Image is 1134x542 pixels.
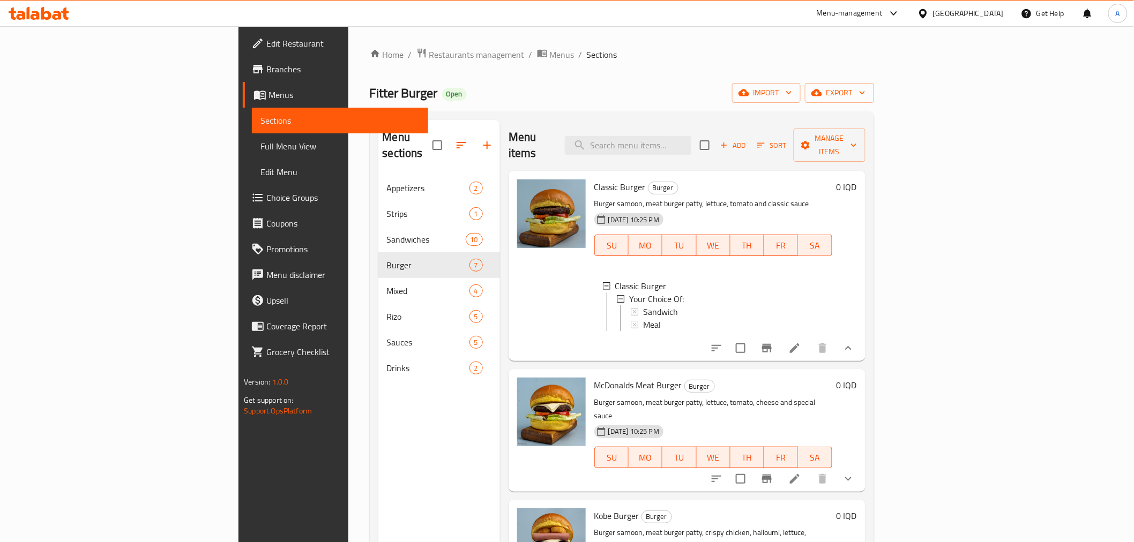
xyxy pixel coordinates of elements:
[469,182,483,194] div: items
[704,335,729,361] button: sort-choices
[449,132,474,158] span: Sort sections
[794,129,866,162] button: Manage items
[378,171,500,385] nav: Menu sections
[243,31,428,56] a: Edit Restaurant
[550,48,575,61] span: Menus
[470,286,482,296] span: 4
[387,233,466,246] span: Sandwiches
[750,137,794,154] span: Sort items
[643,305,678,318] span: Sandwich
[594,396,832,423] p: Burger samoon, meat burger patty, lettuce, tomato, cheese and special sauce
[629,235,662,256] button: MO
[243,210,428,236] a: Coupons
[244,404,312,418] a: Support.OpsPlatform
[798,447,832,468] button: SA
[387,310,469,323] span: Rizo
[769,238,794,253] span: FR
[594,235,629,256] button: SU
[387,259,469,272] span: Burger
[243,288,428,313] a: Upsell
[704,466,729,492] button: sort-choices
[243,56,428,82] a: Branches
[243,185,428,210] a: Choice Groups
[814,86,866,100] span: export
[684,380,715,393] div: Burger
[469,310,483,323] div: items
[387,362,469,374] div: Drinks
[732,83,801,103] button: import
[842,472,855,485] svg: Show Choices
[629,447,662,468] button: MO
[667,450,692,465] span: TU
[244,375,270,389] span: Version:
[243,339,428,365] a: Grocery Checklist
[260,165,419,178] span: Edit Menu
[667,238,692,253] span: TU
[378,227,500,252] div: Sandwiches10
[604,215,663,225] span: [DATE] 10:25 PM
[633,238,658,253] span: MO
[426,134,449,156] span: Select all sections
[266,63,419,76] span: Branches
[642,510,672,523] span: Burger
[802,238,827,253] span: SA
[693,134,716,156] span: Select section
[735,238,760,253] span: TH
[266,320,419,333] span: Coverage Report
[266,217,419,230] span: Coupons
[735,450,760,465] span: TH
[387,182,469,194] div: Appetizers
[662,447,696,468] button: TU
[648,182,678,194] div: Burger
[716,137,750,154] button: Add
[266,268,419,281] span: Menu disclaimer
[252,133,428,159] a: Full Menu View
[754,335,780,361] button: Branch-specific-item
[837,508,857,523] h6: 0 IQD
[604,426,663,436] span: [DATE] 10:25 PM
[378,278,500,304] div: Mixed4
[805,83,874,103] button: export
[701,450,726,465] span: WE
[701,238,726,253] span: WE
[594,447,629,468] button: SU
[469,336,483,349] div: items
[266,243,419,255] span: Promotions
[429,48,525,61] span: Restaurants management
[272,375,289,389] span: 1.0.0
[268,88,419,101] span: Menus
[579,48,583,61] li: /
[243,313,428,339] a: Coverage Report
[470,209,482,219] span: 1
[387,336,469,349] div: Sauces
[685,380,714,393] span: Burger
[769,450,794,465] span: FR
[470,312,482,322] span: 5
[470,183,482,193] span: 2
[266,345,419,358] span: Grocery Checklist
[517,179,586,248] img: Classic Burger
[729,468,752,490] span: Select to update
[798,235,832,256] button: SA
[648,182,678,194] span: Burger
[466,233,483,246] div: items
[266,191,419,204] span: Choice Groups
[470,363,482,373] span: 2
[643,318,661,331] span: Meal
[764,235,798,256] button: FR
[697,447,730,468] button: WE
[416,48,525,62] a: Restaurants management
[260,140,419,153] span: Full Menu View
[594,508,639,524] span: Kobe Burger
[587,48,617,61] span: Sections
[243,262,428,288] a: Menu disclaimer
[387,207,469,220] span: Strips
[517,378,586,446] img: McDonalds Meat Burger
[810,466,835,492] button: delete
[788,342,801,355] a: Edit menu item
[599,238,624,253] span: SU
[837,179,857,194] h6: 0 IQD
